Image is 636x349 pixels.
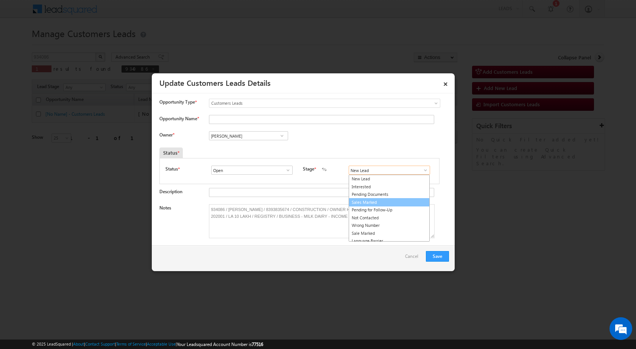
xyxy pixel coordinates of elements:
[349,198,430,207] a: Sales Marked
[349,183,429,191] a: Interested
[439,76,452,89] a: ×
[159,205,171,211] label: Notes
[124,4,142,22] div: Minimize live chat window
[159,189,182,194] label: Description
[85,341,115,346] a: Contact Support
[349,222,429,230] a: Wrong Number
[349,206,429,214] a: Pending for Follow-Up
[159,116,199,121] label: Opportunity Name
[349,214,429,222] a: Not Contacted
[281,166,291,174] a: Show All Items
[209,99,440,108] a: Customers Leads
[349,237,429,245] a: Language Barrier
[165,166,178,172] label: Status
[147,341,176,346] a: Acceptable Use
[39,40,127,50] div: Chat with us now
[177,341,263,347] span: Your Leadsquared Account Number is
[211,166,293,175] input: Type to Search
[349,175,429,183] a: New Lead
[349,166,430,175] input: Type to Search
[159,147,183,158] div: Status
[349,191,429,199] a: Pending Documents
[349,230,429,237] a: Sale Marked
[419,166,428,174] a: Show All Items
[426,251,449,262] button: Save
[159,99,195,105] span: Opportunity Type
[103,233,137,243] em: Start Chat
[209,131,288,140] input: Type to Search
[13,40,32,50] img: d_60004797649_company_0_60004797649
[159,77,271,88] a: Update Customers Leads Details
[10,70,138,226] textarea: Type your message and hit 'Enter'
[116,341,146,346] a: Terms of Service
[32,341,263,348] span: © 2025 LeadSquared | | | | |
[277,132,287,140] a: Show All Items
[405,251,422,265] a: Cancel
[252,341,263,347] span: 77516
[303,166,314,172] label: Stage
[159,132,174,138] label: Owner
[209,100,409,107] span: Customers Leads
[73,341,84,346] a: About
